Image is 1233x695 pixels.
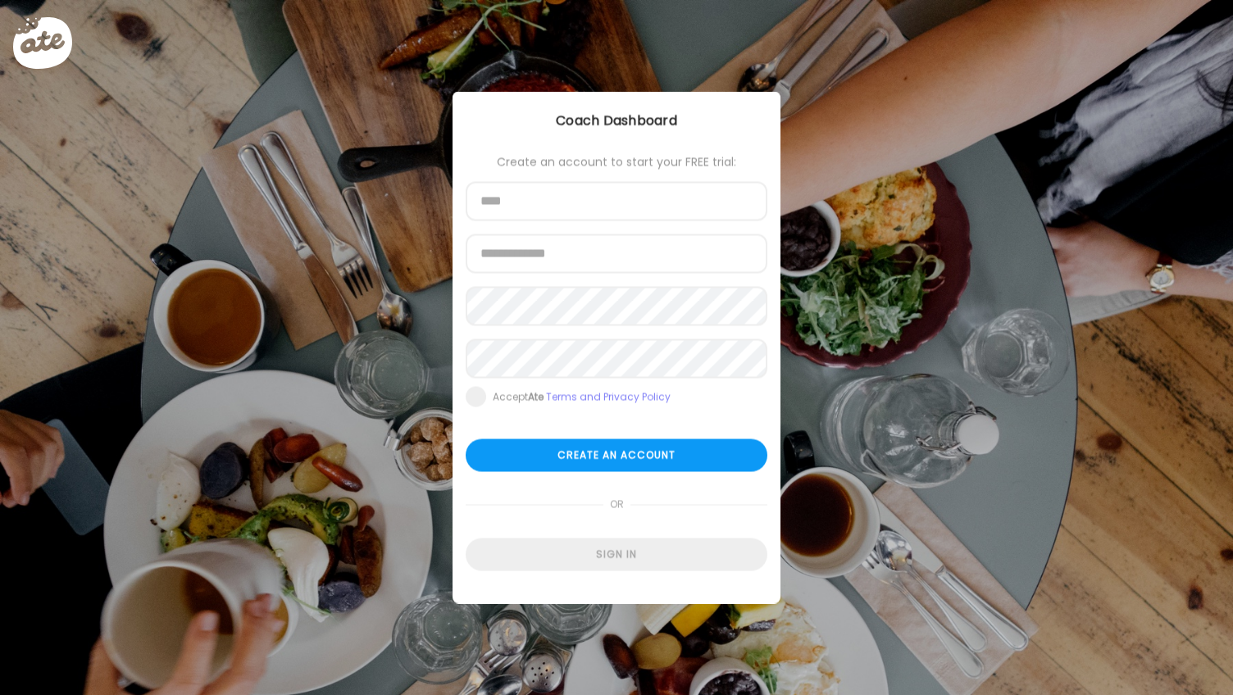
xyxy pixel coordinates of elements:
div: Create an account [466,439,767,472]
b: Ate [528,390,544,404]
div: Sign in [466,538,767,571]
div: Accept [493,391,671,404]
div: Coach Dashboard [453,111,780,131]
a: Terms and Privacy Policy [546,390,671,404]
span: or [603,488,630,521]
div: Create an account to start your FREE trial: [466,156,767,169]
